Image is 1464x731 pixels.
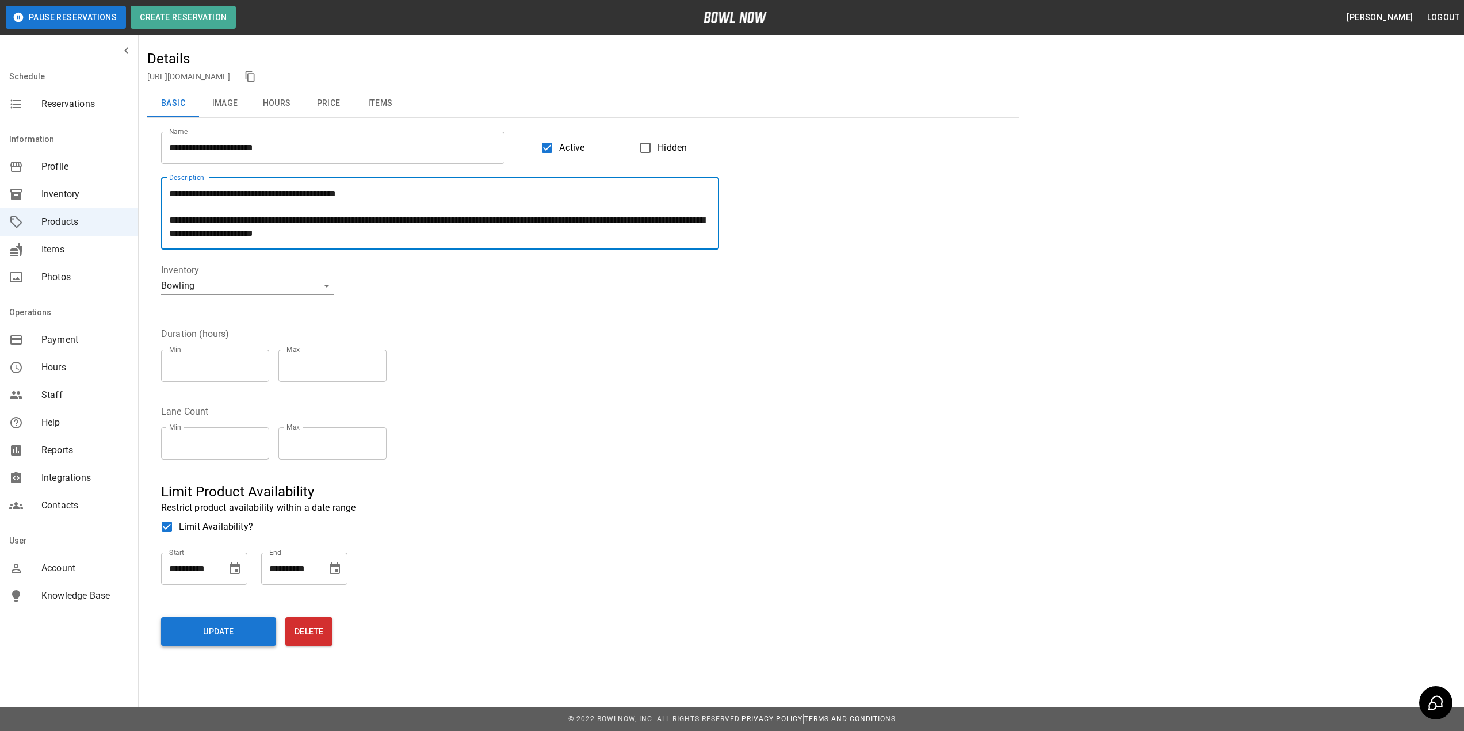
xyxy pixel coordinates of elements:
[161,617,276,646] button: Update
[1423,7,1464,28] button: Logout
[147,90,1019,117] div: basic tabs example
[41,97,129,111] span: Reservations
[41,589,129,603] span: Knowledge Base
[161,405,209,418] legend: Lane Count
[1342,7,1417,28] button: [PERSON_NAME]
[41,160,129,174] span: Profile
[242,68,259,85] button: copy link
[41,333,129,347] span: Payment
[41,416,129,430] span: Help
[161,263,199,277] legend: Inventory
[147,72,230,81] a: [URL][DOMAIN_NAME]
[131,6,236,29] button: Create Reservation
[41,243,129,257] span: Items
[633,136,687,160] label: Hidden products will not be visible to customers. You can still create and use them for bookings.
[161,483,1005,501] h5: Limit Product Availability
[41,499,129,512] span: Contacts
[559,141,584,155] span: Active
[6,6,126,29] button: Pause Reservations
[41,270,129,284] span: Photos
[568,715,741,723] span: © 2022 BowlNow, Inc. All Rights Reserved.
[658,141,687,155] span: Hidden
[323,557,346,580] button: Choose date, selected date is Jan 19, 2026
[199,90,251,117] button: Image
[251,90,303,117] button: Hours
[179,520,253,534] span: Limit Availability?
[354,90,406,117] button: Items
[147,49,1019,68] h5: Details
[41,361,129,374] span: Hours
[303,90,354,117] button: Price
[285,617,332,646] button: Delete
[223,557,246,580] button: Choose date, selected date is Jan 19, 2026
[161,501,1005,515] p: Restrict product availability within a date range
[41,187,129,201] span: Inventory
[161,327,229,340] legend: Duration (hours)
[41,561,129,575] span: Account
[41,388,129,402] span: Staff
[41,443,129,457] span: Reports
[147,90,199,117] button: Basic
[41,215,129,229] span: Products
[741,715,802,723] a: Privacy Policy
[804,715,896,723] a: Terms and Conditions
[161,277,334,295] div: Bowling
[41,471,129,485] span: Integrations
[704,12,767,23] img: logo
